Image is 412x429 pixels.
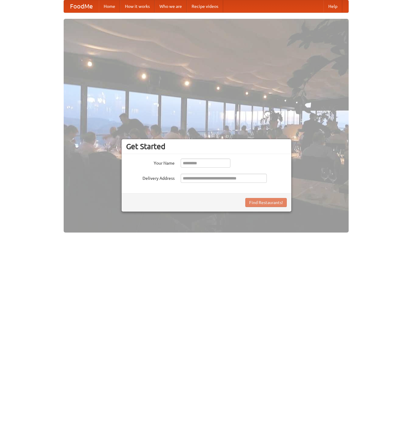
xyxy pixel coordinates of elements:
[126,159,175,166] label: Your Name
[99,0,120,12] a: Home
[187,0,223,12] a: Recipe videos
[126,142,287,151] h3: Get Started
[245,198,287,207] button: Find Restaurants!
[126,174,175,181] label: Delivery Address
[155,0,187,12] a: Who we are
[64,0,99,12] a: FoodMe
[323,0,342,12] a: Help
[120,0,155,12] a: How it works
